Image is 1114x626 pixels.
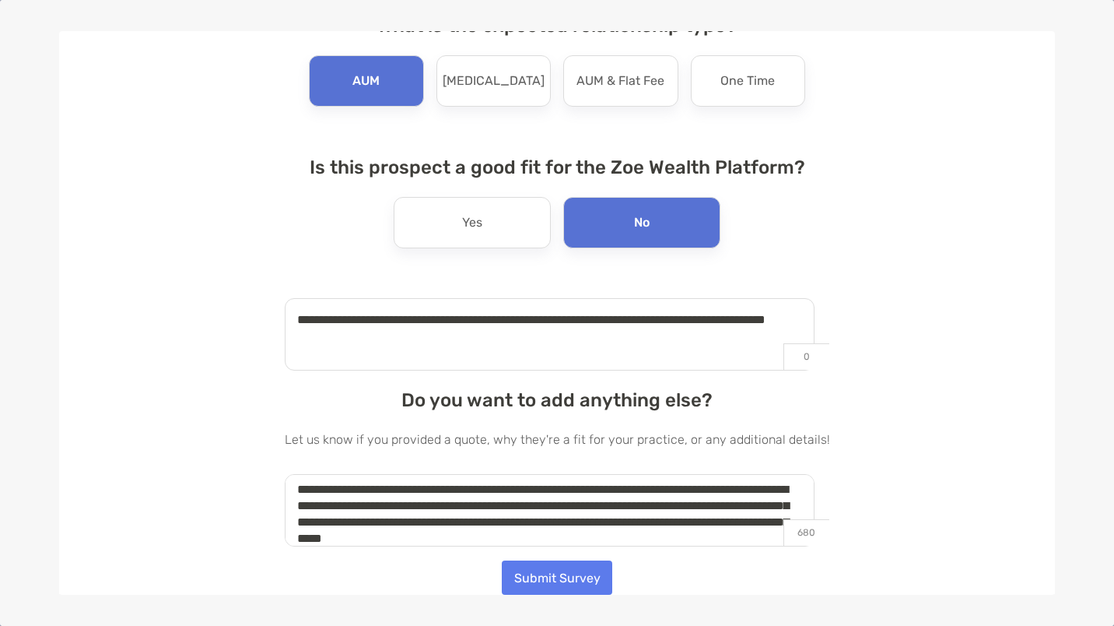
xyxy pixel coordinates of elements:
[285,430,830,449] p: Let us know if you provided a quote, why they're a fit for your practice, or any additional details!
[462,210,482,235] p: Yes
[576,69,664,93] p: AUM & Flat Fee
[352,69,380,93] p: AUM
[285,156,830,178] h4: Is this prospect a good fit for the Zoe Wealth Platform?
[783,343,829,370] p: 0
[783,519,829,546] p: 680
[285,389,830,411] h4: Do you want to add anything else?
[634,210,650,235] p: No
[443,69,545,93] p: [MEDICAL_DATA]
[720,69,775,93] p: One Time
[502,561,612,595] button: Submit Survey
